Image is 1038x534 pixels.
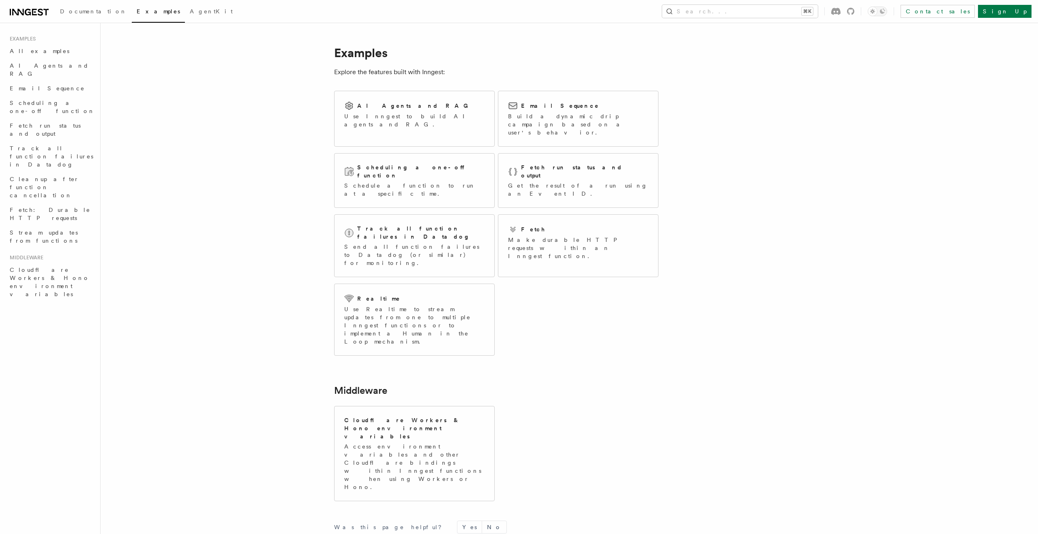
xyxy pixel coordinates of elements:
[868,6,887,16] button: Toggle dark mode
[185,2,238,22] a: AgentKit
[498,214,658,277] a: FetchMake durable HTTP requests within an Inngest function.
[6,118,95,141] a: Fetch run status and output
[978,5,1032,18] a: Sign Up
[334,45,658,60] h1: Examples
[10,229,78,244] span: Stream updates from functions
[508,112,648,137] p: Build a dynamic drip campaign based on a user's behavior.
[10,62,89,77] span: AI Agents and RAG
[498,153,658,208] a: Fetch run status and outputGet the result of a run using an Event ID.
[6,254,43,261] span: Middleware
[521,225,546,233] h2: Fetch
[357,295,401,303] h2: Realtime
[498,91,658,147] a: Email SequenceBuild a dynamic drip campaign based on a user's behavior.
[334,153,495,208] a: Scheduling a one-off functionSchedule a function to run at a specific time.
[334,214,495,277] a: Track all function failures in DatadogSend all function failures to Datadog (or similar) for moni...
[10,100,95,114] span: Scheduling a one-off function
[60,8,127,15] span: Documentation
[357,224,485,241] h2: Track all function failures in Datadog
[901,5,975,18] a: Contact sales
[457,521,482,533] button: Yes
[334,385,387,396] a: Middleware
[334,66,658,78] p: Explore the features built with Inngest:
[6,141,95,172] a: Track all function failures in Datadog
[344,305,485,346] p: Use Realtime to stream updates from one to multiple Inngest functions or to implement a Human in ...
[334,406,495,501] a: Cloudflare Workers & Hono environment variablesAccess environment variables and other Cloudflare ...
[10,267,90,297] span: Cloudflare Workers & Hono environment variables
[6,225,95,248] a: Stream updates from functions
[334,523,447,531] p: Was this page helpful?
[6,96,95,118] a: Scheduling a one-off function
[6,203,95,225] a: Fetch: Durable HTTP requests
[6,172,95,203] a: Cleanup after function cancellation
[6,36,36,42] span: Examples
[344,182,485,198] p: Schedule a function to run at a specific time.
[137,8,180,15] span: Examples
[334,91,495,147] a: AI Agents and RAGUse Inngest to build AI agents and RAG.
[10,85,85,92] span: Email Sequence
[6,263,95,301] a: Cloudflare Workers & Hono environment variables
[190,8,233,15] span: AgentKit
[10,48,69,54] span: All examples
[10,145,93,168] span: Track all function failures in Datadog
[55,2,132,22] a: Documentation
[521,102,599,110] h2: Email Sequence
[344,442,485,491] p: Access environment variables and other Cloudflare bindings within Inngest functions when using Wo...
[6,44,95,58] a: All examples
[6,81,95,96] a: Email Sequence
[802,7,813,15] kbd: ⌘K
[10,176,79,199] span: Cleanup after function cancellation
[482,521,506,533] button: No
[357,163,485,179] h2: Scheduling a one-off function
[344,416,485,440] h2: Cloudflare Workers & Hono environment variables
[132,2,185,23] a: Examples
[521,163,648,179] h2: Fetch run status and output
[10,122,81,137] span: Fetch run status and output
[508,236,648,260] p: Make durable HTTP requests within an Inngest function.
[508,182,648,198] p: Get the result of a run using an Event ID.
[344,112,485,128] p: Use Inngest to build AI agents and RAG.
[10,207,90,221] span: Fetch: Durable HTTP requests
[662,5,818,18] button: Search...⌘K
[344,243,485,267] p: Send all function failures to Datadog (or similar) for monitoring.
[357,102,472,110] h2: AI Agents and RAG
[6,58,95,81] a: AI Agents and RAG
[334,284,495,356] a: RealtimeUse Realtime to stream updates from one to multiple Inngest functions or to implement a H...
